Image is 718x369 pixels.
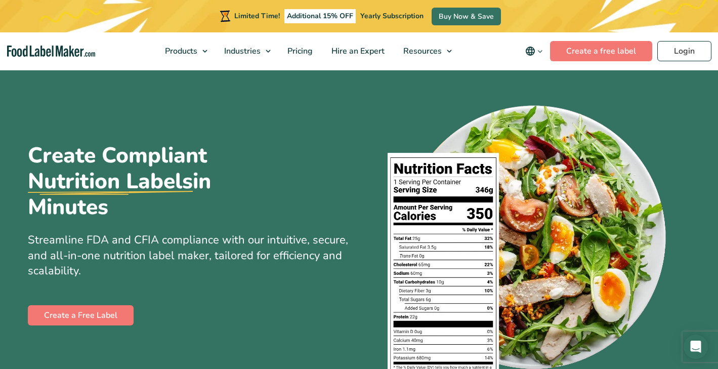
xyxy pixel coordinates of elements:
[394,32,457,70] a: Resources
[162,46,198,57] span: Products
[278,32,320,70] a: Pricing
[284,46,314,57] span: Pricing
[156,32,213,70] a: Products
[400,46,443,57] span: Resources
[28,232,348,279] span: Streamline FDA and CFIA compliance with our intuitive, secure, and all-in-one nutrition label mak...
[221,46,262,57] span: Industries
[28,169,193,194] u: Nutrition Labels
[215,32,276,70] a: Industries
[28,143,291,220] h1: Create Compliant in Minutes
[28,305,134,325] a: Create a Free Label
[360,11,424,21] span: Yearly Subscription
[284,9,356,23] span: Additional 15% OFF
[684,335,708,359] div: Open Intercom Messenger
[328,46,386,57] span: Hire an Expert
[234,11,280,21] span: Limited Time!
[432,8,501,25] a: Buy Now & Save
[322,32,392,70] a: Hire an Expert
[550,41,652,61] a: Create a free label
[657,41,711,61] a: Login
